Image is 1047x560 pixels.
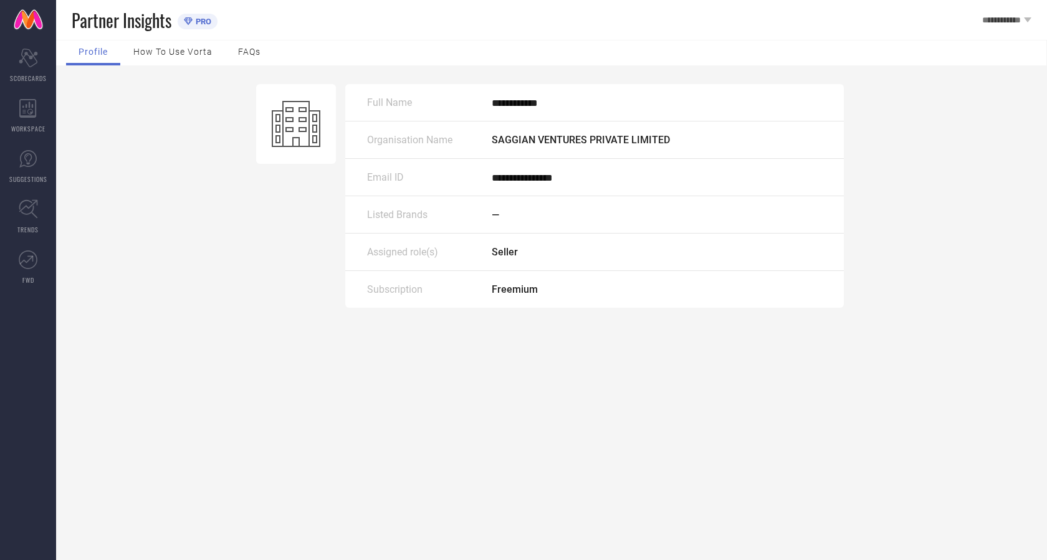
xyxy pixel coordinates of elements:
[9,174,47,184] span: SUGGESTIONS
[10,74,47,83] span: SCORECARDS
[193,17,211,26] span: PRO
[367,209,428,221] span: Listed Brands
[492,134,670,146] span: SAGGIAN VENTURES PRIVATE LIMITED
[79,47,108,57] span: Profile
[238,47,261,57] span: FAQs
[367,134,452,146] span: Organisation Name
[367,283,423,295] span: Subscription
[72,7,171,33] span: Partner Insights
[17,225,39,234] span: TRENDS
[367,97,412,108] span: Full Name
[22,275,34,285] span: FWD
[492,209,499,221] span: —
[492,283,538,295] span: Freemium
[133,47,213,57] span: How to use Vorta
[367,246,438,258] span: Assigned role(s)
[367,171,404,183] span: Email ID
[11,124,45,133] span: WORKSPACE
[492,246,518,258] span: Seller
